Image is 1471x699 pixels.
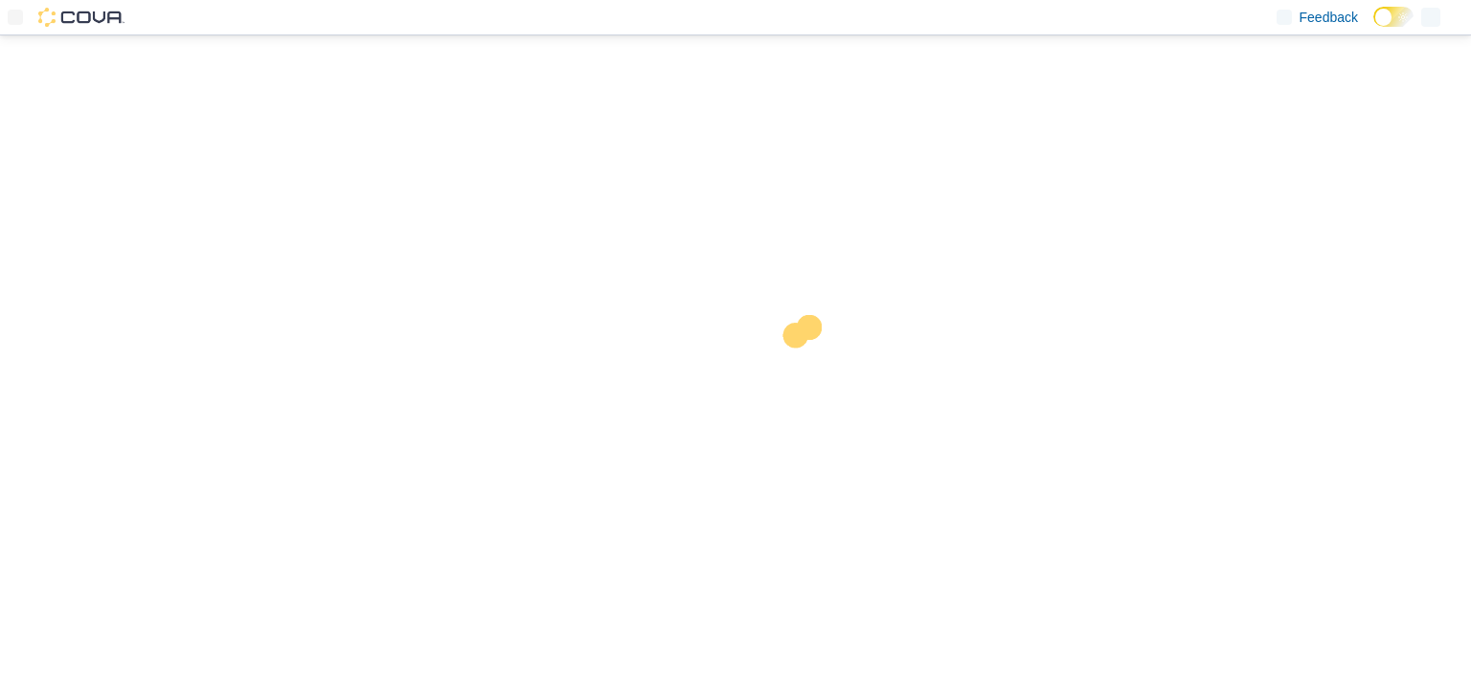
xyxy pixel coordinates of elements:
img: cova-loader [735,301,879,444]
span: Dark Mode [1373,27,1374,28]
input: Dark Mode [1373,7,1414,27]
img: Cova [38,8,124,27]
span: Feedback [1300,8,1358,27]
